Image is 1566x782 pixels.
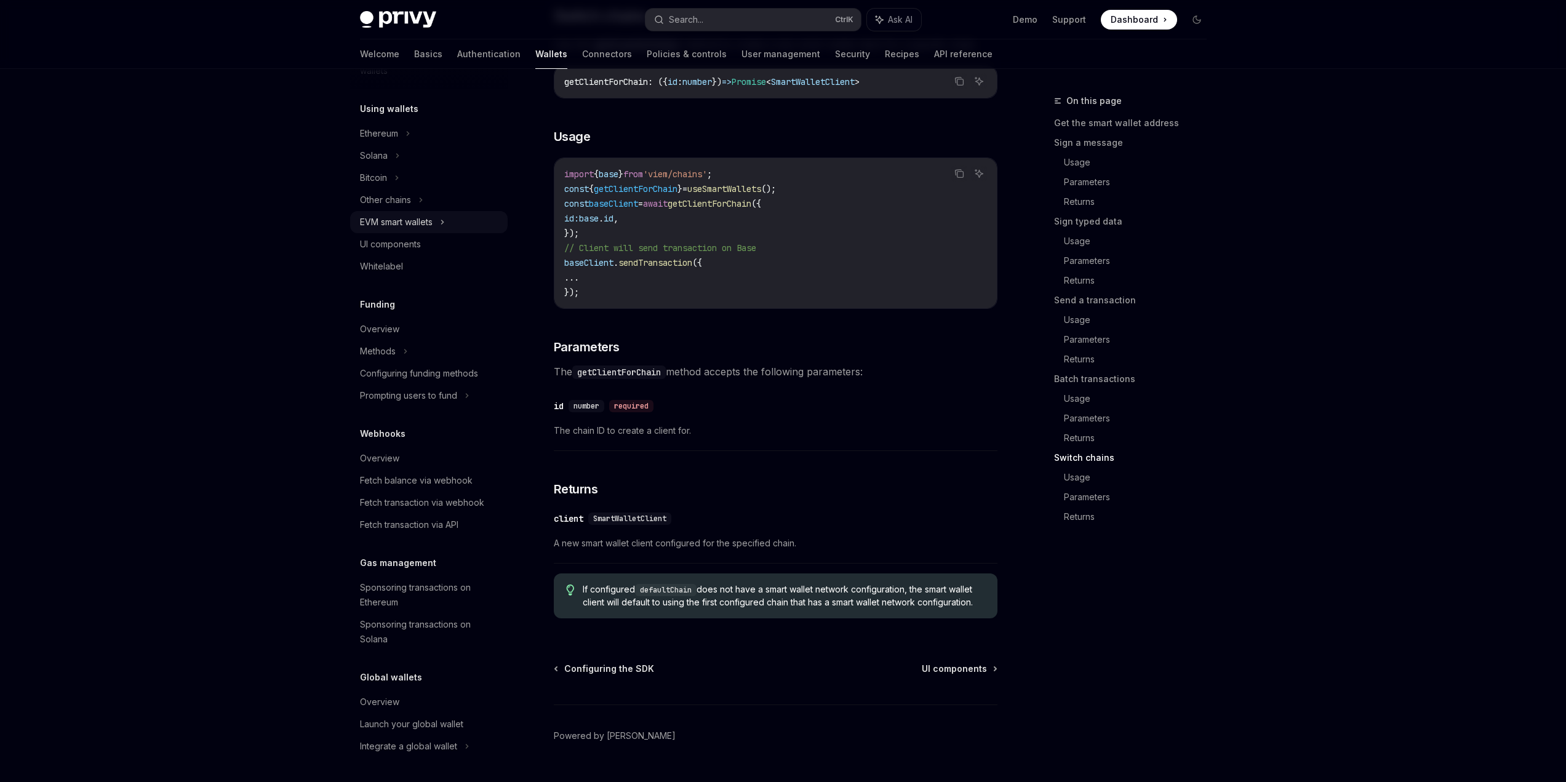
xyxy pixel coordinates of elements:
a: Whitelabel [350,255,508,277]
div: Sponsoring transactions on Ethereum [360,580,500,610]
span: A new smart wallet client configured for the specified chain. [554,536,997,551]
a: Sign a message [1054,133,1216,153]
button: Toggle dark mode [1187,10,1207,30]
a: Launch your global wallet [350,713,508,735]
span: await [643,198,668,209]
div: client [554,513,583,525]
a: Dashboard [1101,10,1177,30]
a: Overview [350,447,508,469]
a: Fetch transaction via API [350,514,508,536]
svg: Tip [566,585,575,596]
div: Overview [360,695,399,709]
h5: Funding [360,297,395,312]
span: > [855,76,860,87]
span: Promise [732,76,766,87]
a: Parameters [1064,487,1216,507]
div: Integrate a global wallet [360,739,457,754]
span: < [766,76,771,87]
span: The chain ID to create a client for. [554,423,997,438]
h5: Using wallets [360,102,418,116]
a: Returns [1064,507,1216,527]
a: Returns [1064,192,1216,212]
a: User management [741,39,820,69]
span: , [613,213,618,224]
a: Overview [350,318,508,340]
span: { [589,183,594,194]
span: Ask AI [888,14,913,26]
span: Dashboard [1111,14,1158,26]
a: Welcome [360,39,399,69]
span: SmartWalletClient [593,514,666,524]
div: Solana [360,148,388,163]
span: }); [564,228,579,239]
span: // Client will send transaction on Base [564,242,756,253]
span: Configuring the SDK [564,663,654,675]
button: Ask AI [971,166,987,182]
button: Ask AI [971,73,987,89]
a: Support [1052,14,1086,26]
span: number [682,76,712,87]
a: Usage [1064,231,1216,251]
div: EVM smart wallets [360,215,433,229]
span: = [682,183,687,194]
a: API reference [934,39,993,69]
span: id [604,213,613,224]
a: Connectors [582,39,632,69]
span: }) [712,76,722,87]
a: Configuring funding methods [350,362,508,385]
div: Overview [360,451,399,466]
div: Configuring funding methods [360,366,478,381]
span: getClientForChain [564,76,648,87]
a: Batch transactions [1054,369,1216,389]
a: Configuring the SDK [555,663,654,675]
span: : ({ [648,76,668,87]
a: UI components [922,663,996,675]
span: { [594,169,599,180]
h5: Gas management [360,556,436,570]
span: Ctrl K [835,15,853,25]
img: dark logo [360,11,436,28]
span: (); [761,183,776,194]
div: id [554,400,564,412]
span: id: [564,213,579,224]
div: Sponsoring transactions on Solana [360,617,500,647]
a: Usage [1064,153,1216,172]
button: Search...CtrlK [645,9,861,31]
a: Recipes [885,39,919,69]
span: id [668,76,677,87]
a: Wallets [535,39,567,69]
a: Fetch balance via webhook [350,469,508,492]
span: const [564,198,589,209]
span: ({ [692,257,702,268]
div: Launch your global wallet [360,717,463,732]
a: Parameters [1064,251,1216,271]
button: Ask AI [867,9,921,31]
div: Methods [360,344,396,359]
span: baseClient [564,257,613,268]
span: sendTransaction [618,257,692,268]
h5: Webhooks [360,426,405,441]
a: UI components [350,233,508,255]
span: } [677,183,682,194]
span: The method accepts the following parameters: [554,363,997,380]
a: Send a transaction [1054,290,1216,310]
span: ; [707,169,712,180]
span: ({ [751,198,761,209]
span: baseClient [589,198,638,209]
a: Parameters [1064,330,1216,349]
div: Other chains [360,193,411,207]
span: ... [564,272,579,283]
div: Bitcoin [360,170,387,185]
div: Fetch transaction via API [360,517,458,532]
h5: Global wallets [360,670,422,685]
span: Parameters [554,338,620,356]
a: Parameters [1064,409,1216,428]
div: Fetch balance via webhook [360,473,473,488]
div: Overview [360,322,399,337]
span: const [564,183,589,194]
span: number [573,401,599,411]
a: Returns [1064,428,1216,448]
button: Copy the contents from the code block [951,73,967,89]
a: Security [835,39,870,69]
a: Powered by [PERSON_NAME] [554,730,676,742]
